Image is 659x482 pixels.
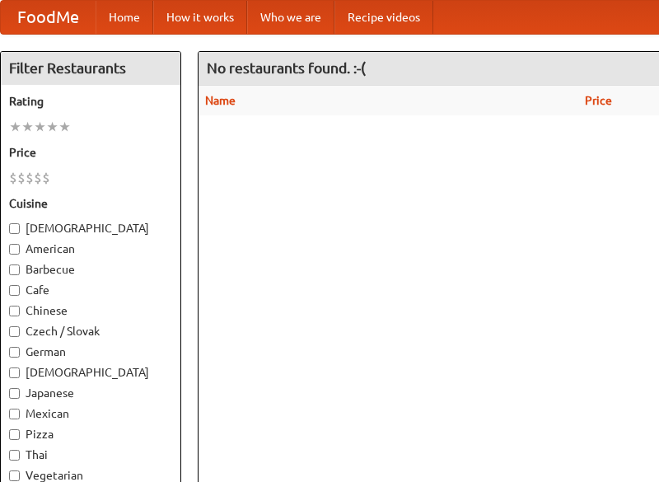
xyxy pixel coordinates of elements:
a: Recipe videos [334,1,433,34]
li: $ [9,169,17,187]
input: Cafe [9,285,20,296]
input: Barbecue [9,264,20,275]
label: Mexican [9,405,172,422]
li: $ [17,169,26,187]
a: Who we are [247,1,334,34]
input: [DEMOGRAPHIC_DATA] [9,367,20,378]
input: [DEMOGRAPHIC_DATA] [9,223,20,234]
li: ★ [46,118,58,136]
a: FoodMe [1,1,96,34]
a: Price [585,94,612,107]
input: Pizza [9,429,20,440]
label: Chinese [9,302,172,319]
li: $ [26,169,34,187]
h5: Rating [9,93,172,110]
input: German [9,347,20,358]
li: $ [34,169,42,187]
label: Barbecue [9,261,172,278]
label: Japanese [9,385,172,401]
label: American [9,241,172,257]
input: Chinese [9,306,20,316]
li: ★ [21,118,34,136]
h5: Price [9,144,172,161]
h4: Filter Restaurants [1,52,180,85]
input: Czech / Slovak [9,326,20,337]
input: Thai [9,450,20,461]
li: ★ [58,118,71,136]
a: How it works [153,1,247,34]
label: Thai [9,447,172,463]
label: German [9,344,172,360]
label: Pizza [9,426,172,442]
li: $ [42,169,50,187]
a: Name [205,94,236,107]
ng-pluralize: No restaurants found. :-( [207,60,366,76]
input: American [9,244,20,255]
input: Japanese [9,388,20,399]
input: Vegetarian [9,470,20,481]
label: [DEMOGRAPHIC_DATA] [9,220,172,236]
label: Czech / Slovak [9,323,172,339]
li: ★ [9,118,21,136]
h5: Cuisine [9,195,172,212]
label: Cafe [9,282,172,298]
a: Home [96,1,153,34]
input: Mexican [9,409,20,419]
li: ★ [34,118,46,136]
label: [DEMOGRAPHIC_DATA] [9,364,172,381]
